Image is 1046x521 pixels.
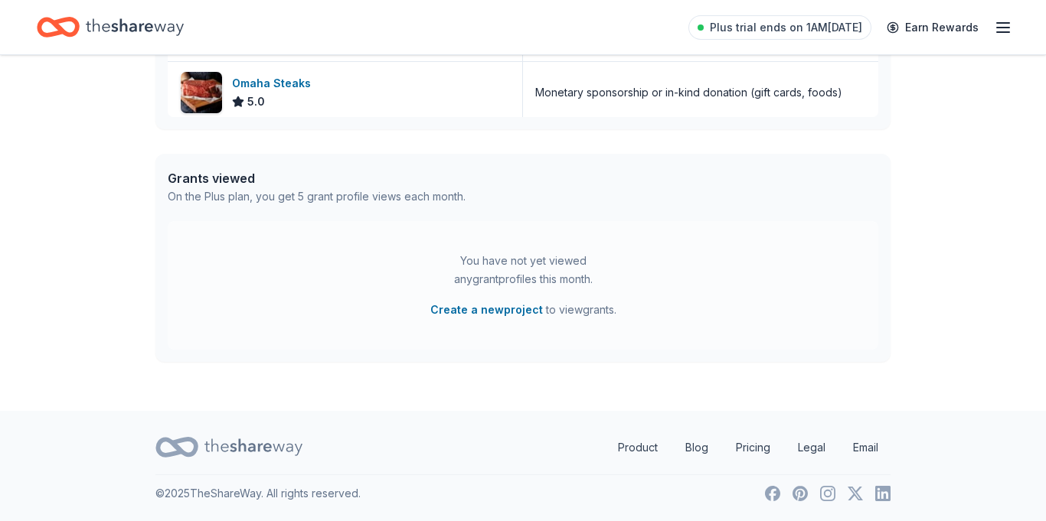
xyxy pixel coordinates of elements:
div: Monetary sponsorship or in-kind donation (gift cards, foods) [535,83,842,102]
a: Product [606,432,670,463]
a: Home [37,9,184,45]
button: Create a newproject [430,301,543,319]
a: Legal [786,432,838,463]
a: Plus trial ends on 1AM[DATE] [688,15,871,40]
span: 5.0 [247,93,265,111]
span: Plus trial ends on 1AM[DATE] [710,18,862,37]
a: Email [841,432,891,463]
a: Blog [673,432,721,463]
div: Grants viewed [168,169,466,187]
div: You have not yet viewed any grant profiles this month. [427,252,619,288]
span: to view grants . [430,301,616,319]
img: Image for Omaha Steaks [181,72,222,113]
div: On the Plus plan, you get 5 grant profile views each month. [168,187,466,206]
nav: quick links [606,432,891,463]
p: © 2025 TheShareWay. All rights reserved. [155,484,361,503]
div: Omaha Steaks [232,74,317,93]
a: Earn Rewards [878,14,988,41]
a: Pricing [724,432,783,463]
